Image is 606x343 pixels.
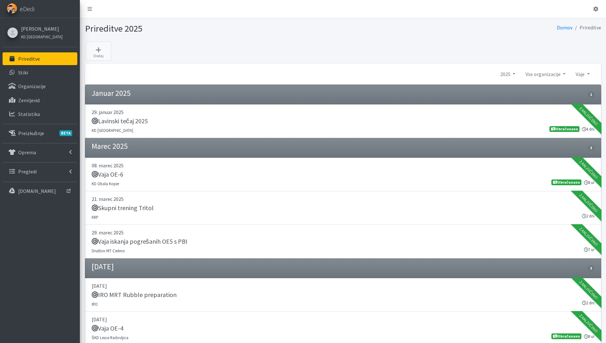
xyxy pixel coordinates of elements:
a: Oprema [3,146,77,159]
p: Pregledi [18,168,37,175]
small: KD [GEOGRAPHIC_DATA] [92,128,133,133]
a: Prireditve [3,52,77,65]
span: eDedi [20,4,35,14]
p: Zemljevid [18,97,40,103]
a: Statistika [3,108,77,120]
p: Oprema [18,149,36,156]
h5: IRO MRT Rubble preparation [92,291,177,299]
a: 2025 [495,68,520,80]
a: 29. marec 2025 Vaja iskanja pogrešanih OE5 s PBI Društvo MT Cerkno 7 ur Zaključeno [85,225,601,258]
small: KRP [92,215,98,220]
h5: Vaja OE-4 [92,324,123,332]
span: 1 [588,92,594,97]
h4: [DATE] [92,262,114,271]
h5: Vaja OE-6 [92,171,123,178]
small: IRO [92,301,98,307]
a: Domov [557,24,572,31]
h5: Vaja iskanja pogrešanih OE5 s PBI [92,238,188,245]
h1: Prireditve 2025 [85,23,341,34]
a: [DOMAIN_NAME] [3,185,77,197]
p: Organizacije [18,83,46,89]
span: Obračunano [551,333,581,339]
span: BETA [59,130,72,136]
a: PreizkušnjeBETA [3,127,77,140]
span: Obračunano [551,179,581,185]
a: 21. marec 2025 Skupni trening Tritol KRP 2 dni Zaključeno [85,191,601,225]
span: Obračunano [549,126,579,132]
p: Prireditve [18,56,40,62]
p: [DOMAIN_NAME] [18,188,56,194]
h5: Lavinski tečaj 2025 [92,117,148,125]
a: Stiki [3,66,77,79]
h4: Januar 2025 [92,89,131,98]
a: Pregledi [3,165,77,178]
small: KD Obala Koper [92,181,119,186]
p: 29. marec 2025 [92,229,594,236]
a: [DATE] IRO MRT Rubble preparation IRO 2 dni Zaključeno [85,278,601,312]
a: Organizacije [3,80,77,93]
a: Vse organizacije [520,68,571,80]
a: Dodaj [86,42,111,61]
p: Preizkušnje [18,130,44,136]
p: [DATE] [92,316,594,323]
p: Statistika [18,111,40,117]
p: [DATE] [92,282,594,290]
a: KD [GEOGRAPHIC_DATA] [21,33,63,40]
h4: Marec 2025 [92,142,128,151]
span: 3 [588,265,594,271]
span: 3 [588,145,594,151]
p: Stiki [18,69,28,76]
h5: Skupni trening Tritol [92,204,154,212]
small: KD [GEOGRAPHIC_DATA] [21,34,63,39]
a: Zemljevid [3,94,77,107]
p: 29. januar 2025 [92,108,594,116]
a: 08. marec 2025 Vaja OE-6 KD Obala Koper 8 ur Obračunano Zaključeno [85,158,601,191]
a: [PERSON_NAME] [21,25,63,33]
img: eDedi [7,3,17,14]
p: 08. marec 2025 [92,162,594,169]
a: 29. januar 2025 Lavinski tečaj 2025 KD [GEOGRAPHIC_DATA] 4 dni Obračunano Zaključeno [85,104,601,138]
a: Vaje [571,68,594,80]
p: 21. marec 2025 [92,195,594,203]
small: Društvo MT Cerkno [92,248,125,253]
li: Prireditve [572,23,601,32]
small: ŠKD Lesce Radovljica [92,335,129,340]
